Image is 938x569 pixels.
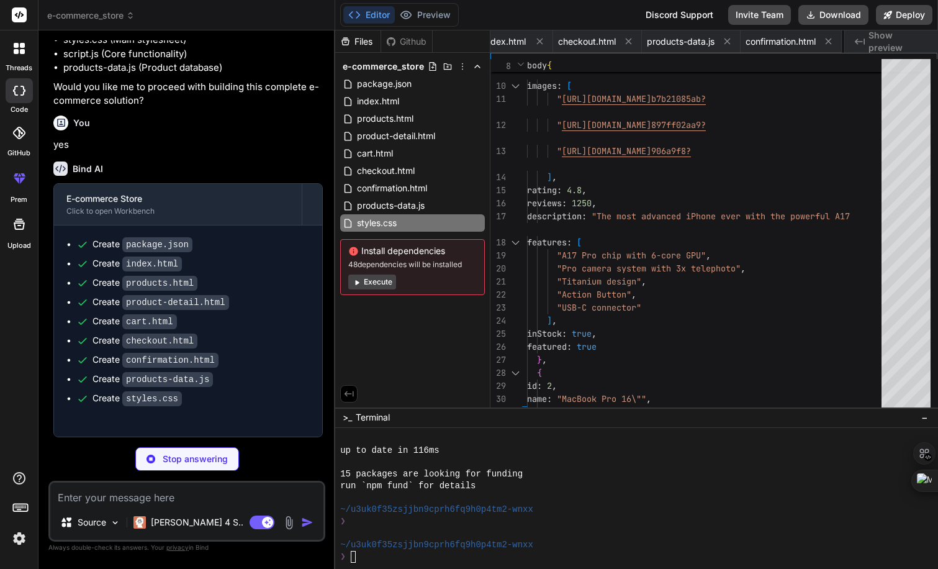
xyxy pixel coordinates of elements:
span: "Action Button" [557,289,631,300]
div: Files [335,35,381,48]
span: " [557,119,562,130]
span: Install dependencies [348,245,477,257]
span: ~/u3uk0f35zsjjbn9cprh6fq9h0p4tm2-wnxx [340,504,533,516]
span: styles.css [356,216,398,230]
div: 19 [490,249,506,262]
span: true [572,328,592,339]
span: 897ff02aa9? [651,119,706,130]
p: yes [53,138,323,152]
span: Show preview [868,29,928,54]
div: 23 [490,301,506,314]
div: 13 [490,145,506,158]
span: Terminal [356,411,390,424]
div: 17 [490,210,506,223]
span: : [562,198,567,209]
span: 48 dependencies will be installed [348,260,477,270]
div: Github [381,35,432,48]
span: "Pro camera system with 3x telephoto" [557,263,741,274]
span: images [527,80,557,91]
span: products.html [356,111,415,126]
label: prem [11,194,27,205]
span: "The most advanced iPhone ever with the powerful A [592,211,840,222]
span: rating [527,184,557,196]
div: Click to collapse the range. [507,366,523,380]
span: product-detail.html [356,129,436,143]
span: : [567,237,572,248]
span: : [562,328,567,339]
code: package.json [122,237,192,252]
div: 20 [490,262,506,275]
span: [ [577,237,582,248]
div: 16 [490,197,506,210]
li: products-data.js (Product database) [63,61,323,75]
span: : [557,80,562,91]
img: icon [301,516,313,529]
div: 29 [490,380,506,393]
span: 8 [490,60,511,73]
span: description [527,211,582,222]
span: : [567,341,572,352]
div: Create [92,257,182,270]
p: Would you like me to proceed with building this complete e-commerce solution? [53,80,323,108]
span: , [641,276,646,287]
span: e-commerce_store [343,60,424,73]
div: Discord Support [638,5,721,25]
span: ~/u3uk0f35zsjjbn9cprh6fq9h0p4tm2-wnxx [340,539,533,551]
p: Always double-check its answers. Your in Bind [48,542,325,553]
span: , [582,184,587,196]
button: Editor [343,6,395,24]
code: confirmation.html [122,353,219,368]
span: id [527,380,537,391]
span: b7b21085ab? [651,93,706,104]
span: } [537,354,542,365]
span: : [537,380,542,391]
span: ] [547,171,552,183]
span: { [537,367,542,378]
button: E-commerce StoreClick to open Workbench [54,184,302,225]
span: , [741,263,746,274]
span: " [557,93,562,104]
span: − [921,411,928,424]
li: styles.css (Main stylesheet) [63,33,323,47]
label: Upload [7,240,31,251]
div: Click to collapse the range. [507,80,523,93]
span: "A17 Pro chip with 6-core GPU" [557,250,706,261]
span: [URL][DOMAIN_NAME] [562,93,651,104]
span: "laptops" [577,406,621,417]
img: attachment [282,516,296,530]
span: true [577,341,597,352]
span: name [527,393,547,404]
img: Claude 4 Sonnet [133,516,146,529]
button: Invite Team [728,5,791,25]
span: 906a9f8? [651,145,691,157]
span: index.html [356,94,400,109]
span: confirmation.html [356,181,428,196]
div: Create [92,315,177,328]
div: 11 [490,93,506,106]
div: Create [92,296,229,309]
span: 17 [840,211,850,222]
span: , [646,393,651,404]
label: threads [6,63,32,73]
span: : [567,406,572,417]
code: products.html [122,276,197,291]
div: Click to collapse the range. [507,236,523,249]
div: 22 [490,288,506,301]
span: "MacBook Pro 16\"" [557,393,646,404]
span: : [547,393,552,404]
code: products-data.js [122,372,213,387]
span: " [557,145,562,157]
span: e-commerce_store [47,9,135,22]
div: 28 [490,366,506,380]
div: Create [92,276,197,289]
div: E-commerce Store [66,193,289,205]
button: Execute [348,275,396,289]
span: featured [527,341,567,352]
div: 14 [490,171,506,184]
span: category [527,406,567,417]
span: "USB-C connector" [557,302,641,313]
span: ] [547,315,552,326]
span: cart.html [356,146,394,161]
span: index.html [484,35,526,48]
span: checkout.html [558,35,616,48]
